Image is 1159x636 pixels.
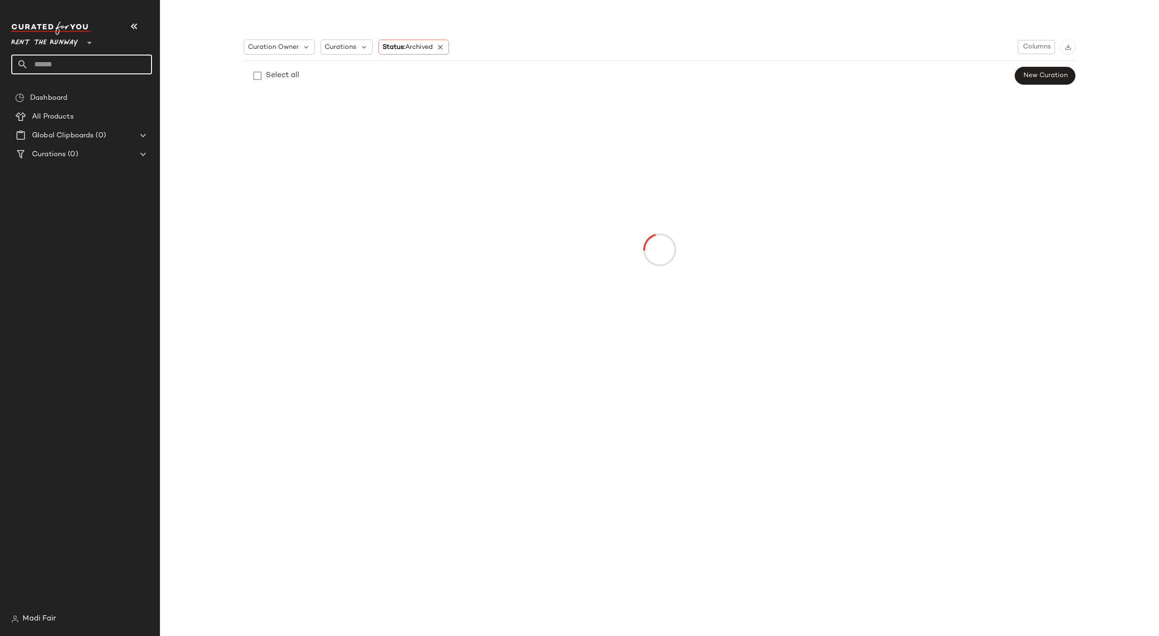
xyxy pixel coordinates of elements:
img: svg%3e [15,93,24,103]
span: Madi Fair [23,613,56,625]
span: (0) [94,130,105,141]
img: svg%3e [11,615,19,623]
img: cfy_white_logo.C9jOOHJF.svg [11,22,91,35]
span: All Products [32,111,74,122]
span: (0) [66,149,78,160]
span: Curations [32,149,66,160]
span: Columns [1022,43,1050,51]
button: New Curation [1015,67,1075,85]
button: Columns [1018,40,1055,54]
span: Curations [325,42,356,52]
span: Curation Owner [248,42,299,52]
span: Dashboard [30,93,67,103]
span: New Curation [1023,72,1067,79]
span: Global Clipboards [32,130,94,141]
span: Archived [405,44,433,51]
span: Status: [383,42,433,52]
div: Select all [266,70,299,81]
span: Rent the Runway [11,32,78,49]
